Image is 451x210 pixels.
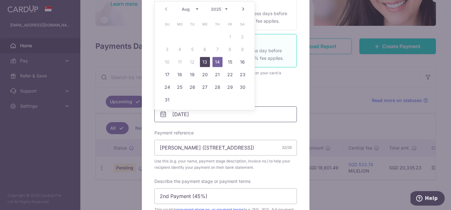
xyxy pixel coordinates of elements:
a: 23 [238,70,248,80]
span: Thursday [212,19,223,29]
a: 25 [175,82,185,92]
a: 19 [187,70,197,80]
label: Payment reference [154,130,194,136]
iframe: Opens a widget where you can find more information [411,191,445,207]
a: 18 [175,70,185,80]
a: 21 [212,70,223,80]
input: DD / MM / YYYY [154,106,297,122]
a: 26 [187,82,197,92]
a: 22 [225,70,235,80]
a: 13 [200,57,210,67]
a: 27 [200,82,210,92]
span: Saturday [238,19,248,29]
a: 29 [225,82,235,92]
a: 20 [200,70,210,80]
a: 17 [162,70,172,80]
a: 28 [212,82,223,92]
a: 24 [162,82,172,92]
a: 15 [225,57,235,67]
a: 14 [212,57,223,67]
span: Sunday [162,19,172,29]
div: 32/35 [282,145,292,151]
span: Wednesday [200,19,210,29]
label: Describe the payment stage or payment terms [154,178,250,184]
a: 16 [238,57,248,67]
span: Monday [175,19,185,29]
a: 30 [238,82,248,92]
span: Use this (e.g. your name, payment stage description, invoice no.) to help your recipient identify... [154,158,297,171]
a: Next [239,5,247,13]
span: Friday [225,19,235,29]
a: 31 [162,95,172,105]
span: Tuesday [187,19,197,29]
